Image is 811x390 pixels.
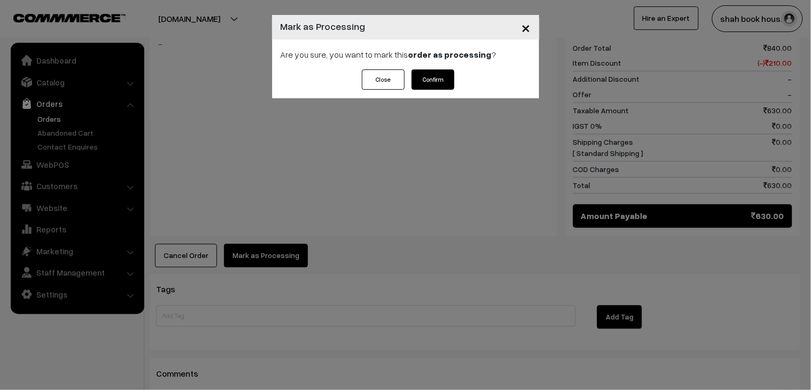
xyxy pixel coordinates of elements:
div: Are you sure, you want to mark this ? [272,40,539,69]
strong: order as processing [408,49,492,60]
button: Close [362,69,405,90]
button: Confirm [412,69,454,90]
button: Close [513,11,539,44]
h4: Mark as Processing [281,19,366,34]
span: × [522,17,531,37]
